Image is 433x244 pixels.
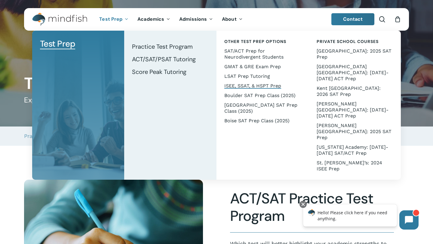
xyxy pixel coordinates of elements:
[224,39,286,44] span: Other Test Prep Options
[133,17,175,22] a: Academics
[175,17,217,22] a: Admissions
[317,64,388,81] span: [GEOGRAPHIC_DATA] [GEOGRAPHIC_DATA]: [DATE]-[DATE] ACT Prep
[315,142,395,158] a: [US_STATE] Academy: [DATE]-[DATE] SAT/ACT Prep
[179,16,207,22] span: Admissions
[132,55,196,63] span: ACT/SAT/PSAT Tutoring
[223,91,303,100] a: Boulder SAT Prep Class (2025)
[317,160,382,172] span: St. [PERSON_NAME]’s: 2024 ISEE Prep
[24,127,82,146] a: Practice Test Program
[315,84,395,99] a: Kent [GEOGRAPHIC_DATA]: 2026 SAT Prep
[223,81,303,91] a: ISEE, SSAT, & HSPT Prep
[224,118,290,124] span: Boise SAT Prep Class (2025)
[224,83,281,89] span: ISEE, SSAT, & HSPT Prep
[40,38,75,49] span: Test Prep
[315,99,395,121] a: [PERSON_NAME][GEOGRAPHIC_DATA]: [DATE]-[DATE] ACT Prep
[317,48,392,60] span: [GEOGRAPHIC_DATA]: 2025 SAT Prep
[95,17,133,22] a: Test Prep
[99,16,122,22] span: Test Prep
[317,123,392,140] span: [PERSON_NAME][GEOGRAPHIC_DATA]: 2025 SAT Prep
[222,16,237,22] span: About
[230,190,394,225] h2: ACT/SAT Practice Test Program
[130,53,210,66] a: ACT/SAT/PSAT Tutoring
[224,102,297,114] span: [GEOGRAPHIC_DATA] SAT Prep Class (2025)
[223,46,303,62] a: SAT/ACT Prep for Neurodivergent Students
[317,144,388,156] span: [US_STATE] Academy: [DATE]-[DATE] SAT/ACT Prep
[223,116,303,126] a: Boise SAT Prep Class (2025)
[315,121,395,142] a: [PERSON_NAME][GEOGRAPHIC_DATA]: 2025 SAT Prep
[24,8,409,31] header: Main Menu
[224,48,284,60] span: SAT/ACT Prep for Neurodivergent Students
[315,46,395,62] a: [GEOGRAPHIC_DATA]: 2025 SAT Prep
[224,64,281,69] span: GMAT & GRE Exam Prep
[95,8,247,31] nav: Main Menu
[224,73,270,79] span: LSAT Prep Tutoring
[130,40,210,53] a: Practice Test Program
[223,37,303,46] a: Other Test Prep Options
[38,37,118,51] a: Test Prep
[317,39,379,44] span: Private School Courses
[132,43,193,50] span: Practice Test Program
[317,85,381,97] span: Kent [GEOGRAPHIC_DATA]: 2026 SAT Prep
[224,93,296,98] span: Boulder SAT Prep Class (2025)
[24,74,409,93] h1: Test Prep Tutoring
[394,16,401,23] a: Cart
[223,72,303,81] a: LSAT Prep Tutoring
[297,200,425,236] iframe: Chatbot
[223,100,303,116] a: [GEOGRAPHIC_DATA] SAT Prep Class (2025)
[331,13,375,25] a: Contact
[315,158,395,174] a: St. [PERSON_NAME]’s: 2024 ISEE Prep
[24,95,409,105] h5: Expert Guidance to Achieve Your Goals on the SAT, ACT and PSAT
[132,68,186,76] span: Score Peak Tutoring
[315,37,395,46] a: Private School Courses
[317,101,388,119] span: [PERSON_NAME][GEOGRAPHIC_DATA]: [DATE]-[DATE] ACT Prep
[130,66,210,78] a: Score Peak Tutoring
[217,17,247,22] a: About
[137,16,164,22] span: Academics
[315,62,395,84] a: [GEOGRAPHIC_DATA] [GEOGRAPHIC_DATA]: [DATE]-[DATE] ACT Prep
[343,16,363,22] span: Contact
[223,62,303,72] a: GMAT & GRE Exam Prep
